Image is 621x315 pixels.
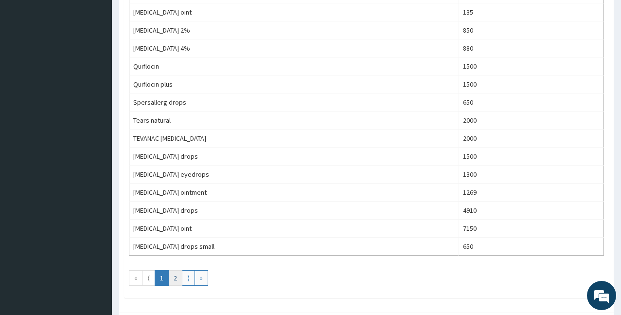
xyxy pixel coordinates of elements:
td: [MEDICAL_DATA] drops small [129,238,459,256]
a: Go to first page [129,270,142,286]
a: Go to last page [195,270,208,286]
a: Go to page number 2 [168,270,182,286]
td: 1500 [459,57,603,75]
textarea: Type your message and hit 'Enter' [5,211,185,245]
td: [MEDICAL_DATA] eyedrops [129,166,459,184]
div: Minimize live chat window [160,5,183,28]
img: d_794563401_company_1708531726252_794563401 [18,49,39,73]
td: [MEDICAL_DATA] oint [129,220,459,238]
td: [MEDICAL_DATA] drops [129,202,459,220]
a: Go to next page [182,270,195,286]
td: [MEDICAL_DATA] drops [129,148,459,166]
td: 7150 [459,220,603,238]
td: Quiflocin [129,57,459,75]
td: 880 [459,39,603,57]
td: [MEDICAL_DATA] ointment [129,184,459,202]
td: 4910 [459,202,603,220]
td: 650 [459,238,603,256]
td: Tears natural [129,111,459,130]
td: [MEDICAL_DATA] 2% [129,21,459,39]
td: Spersallerg drops [129,93,459,111]
td: TEVANAC [MEDICAL_DATA] [129,130,459,148]
span: We're online! [56,95,134,193]
td: 1300 [459,166,603,184]
td: 2000 [459,111,603,130]
td: 135 [459,3,603,21]
td: 850 [459,21,603,39]
td: 2000 [459,130,603,148]
a: Go to page number 1 [155,270,169,286]
td: 1269 [459,184,603,202]
td: Quiflocin plus [129,75,459,93]
td: [MEDICAL_DATA] 4% [129,39,459,57]
td: [MEDICAL_DATA] oint [129,3,459,21]
div: Chat with us now [51,55,163,67]
a: Go to previous page [142,270,155,286]
td: 1500 [459,75,603,93]
td: 650 [459,93,603,111]
td: 1500 [459,148,603,166]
